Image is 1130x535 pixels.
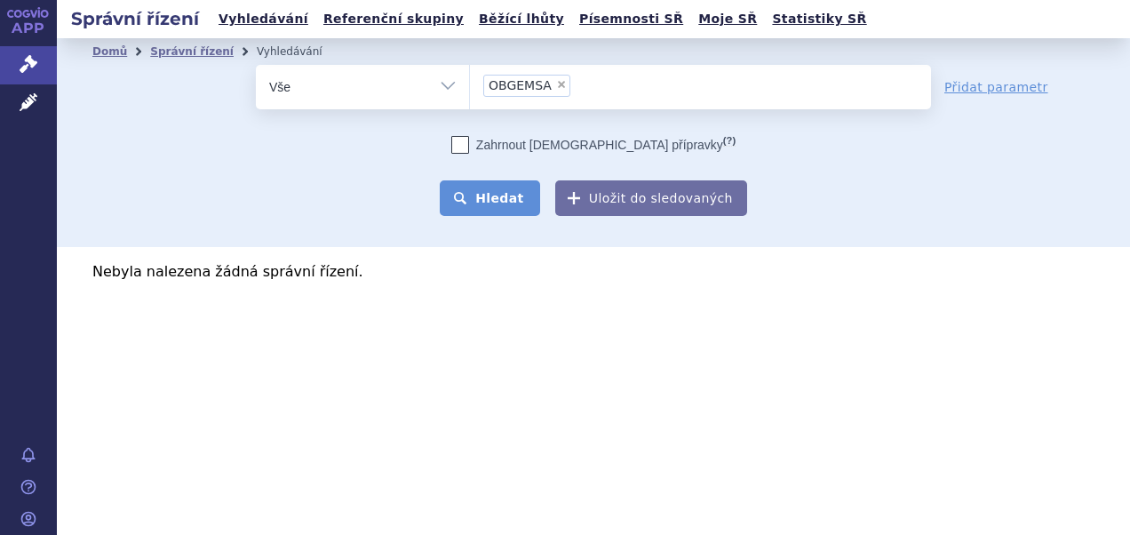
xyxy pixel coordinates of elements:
[693,7,762,31] a: Moje SŘ
[318,7,469,31] a: Referenční skupiny
[451,136,736,154] label: Zahrnout [DEMOGRAPHIC_DATA] přípravky
[473,7,569,31] a: Běžící lhůty
[92,265,1094,279] p: Nebyla nalezena žádná správní řízení.
[150,45,234,58] a: Správní řízení
[57,6,213,31] h2: Správní řízení
[944,78,1048,96] a: Přidat parametr
[213,7,314,31] a: Vyhledávání
[576,74,585,96] input: OBGEMSA
[767,7,871,31] a: Statistiky SŘ
[555,180,747,216] button: Uložit do sledovaných
[556,79,567,90] span: ×
[440,180,540,216] button: Hledat
[574,7,688,31] a: Písemnosti SŘ
[257,38,346,65] li: Vyhledávání
[489,79,552,92] span: OBGEMSA
[723,135,736,147] abbr: (?)
[92,45,127,58] a: Domů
